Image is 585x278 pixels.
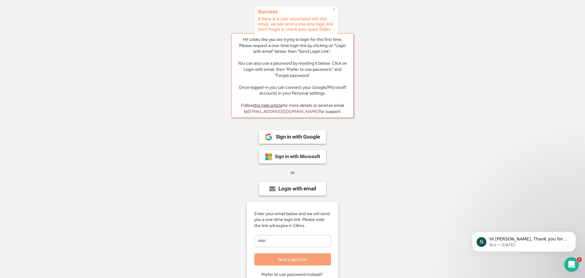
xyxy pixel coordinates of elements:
[577,257,582,262] span: 1
[333,7,335,12] span: ×
[236,103,349,114] div: Follow for more details or send an email to for support.
[253,103,282,108] a: this help article
[236,37,349,96] div: Hi! Looks like you are trying to login for the first time. Please request a one-time login link b...
[265,133,272,141] img: 1024px-Google__G__Logo.svg.png
[463,219,585,262] iframe: Intercom notifications message
[254,211,331,229] div: Enter your email below and we will send you a one-time login link. Please note the link will expi...
[275,154,320,159] div: Sign in with Microsoft
[291,170,295,176] div: or
[258,9,334,14] h2: Success
[254,253,331,265] button: Send Login Link
[265,153,272,161] img: ms-symbollockup_mssymbol_19.png
[248,109,319,114] a: [EMAIL_ADDRESS][DOMAIN_NAME]
[276,134,320,139] div: Sign in with Google
[278,186,316,191] div: Login with email
[255,6,337,35] div: If there is a user associated with this email, we will send a one-time login link. Don't forget t...
[564,257,579,272] iframe: Intercom live chat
